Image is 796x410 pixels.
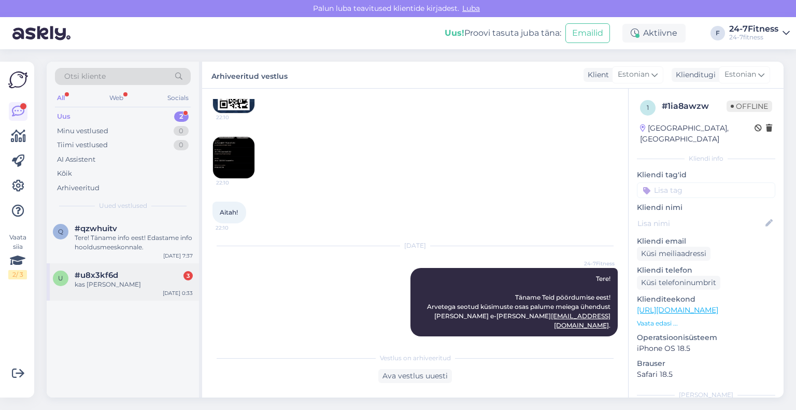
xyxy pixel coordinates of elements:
div: All [55,91,67,105]
div: 2 / 3 [8,270,27,279]
span: Aitah! [220,208,238,216]
div: 2 [174,111,189,122]
div: 24-7Fitness [729,25,778,33]
div: Proovi tasuta juba täna: [445,27,561,39]
span: #u8x3kf6d [75,271,118,280]
p: Kliendi nimi [637,202,775,213]
span: Vestlus on arhiveeritud [380,354,451,363]
p: iPhone OS 18.5 [637,343,775,354]
span: q [58,228,63,235]
div: [DATE] [212,241,618,250]
a: [URL][DOMAIN_NAME] [637,305,718,315]
div: [DATE] 7:37 [163,252,193,260]
div: Vaata siia [8,233,27,279]
span: Uued vestlused [99,201,147,210]
span: 1 [647,104,649,111]
p: Kliendi telefon [637,265,775,276]
div: Arhiveeritud [57,183,99,193]
div: Küsi meiliaadressi [637,247,710,261]
div: Tere! Täname info eest! Edastame info hooldusmeeskonnale. [75,233,193,252]
span: 24-7Fitness [576,260,615,267]
span: #qzwhuitv [75,224,117,233]
p: Brauser [637,358,775,369]
div: 0 [174,140,189,150]
div: Kliendi info [637,154,775,163]
label: Arhiveeritud vestlus [211,68,288,82]
div: Klienditugi [672,69,716,80]
button: Emailid [565,23,610,43]
div: Ava vestlus uuesti [378,369,452,383]
div: Web [107,91,125,105]
div: # 1ia8awzw [662,100,727,112]
img: Attachment [213,137,254,178]
span: u [58,274,63,282]
b: Uus! [445,28,464,38]
div: [DATE] 0:33 [163,289,193,297]
p: Safari 18.5 [637,369,775,380]
span: Estonian [618,69,649,80]
span: 9:18 [576,337,615,345]
div: AI Assistent [57,154,95,165]
div: [GEOGRAPHIC_DATA], [GEOGRAPHIC_DATA] [640,123,755,145]
span: Luba [459,4,483,13]
div: Uus [57,111,70,122]
div: Minu vestlused [57,126,108,136]
span: 22:10 [216,179,255,187]
input: Lisa nimi [637,218,763,229]
div: Küsi telefoninumbrit [637,276,720,290]
span: Estonian [724,69,756,80]
p: Operatsioonisüsteem [637,332,775,343]
p: Kliendi tag'id [637,169,775,180]
div: Tiimi vestlused [57,140,108,150]
p: Vaata edasi ... [637,319,775,328]
p: Kliendi email [637,236,775,247]
span: Offline [727,101,772,112]
div: 0 [174,126,189,136]
img: Askly Logo [8,70,28,90]
div: 3 [183,271,193,280]
span: 22:10 [216,114,255,121]
div: Aktiivne [622,24,686,43]
div: 24-7fitness [729,33,778,41]
p: Klienditeekond [637,294,775,305]
div: kas [PERSON_NAME] [75,280,193,289]
div: [PERSON_NAME] [637,390,775,400]
div: F [710,26,725,40]
a: [EMAIL_ADDRESS][DOMAIN_NAME] [551,312,610,329]
div: Klient [584,69,609,80]
div: Socials [165,91,191,105]
span: 22:10 [216,224,254,232]
input: Lisa tag [637,182,775,198]
span: Otsi kliente [64,71,106,82]
div: Kõik [57,168,72,179]
a: 24-7Fitness24-7fitness [729,25,790,41]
